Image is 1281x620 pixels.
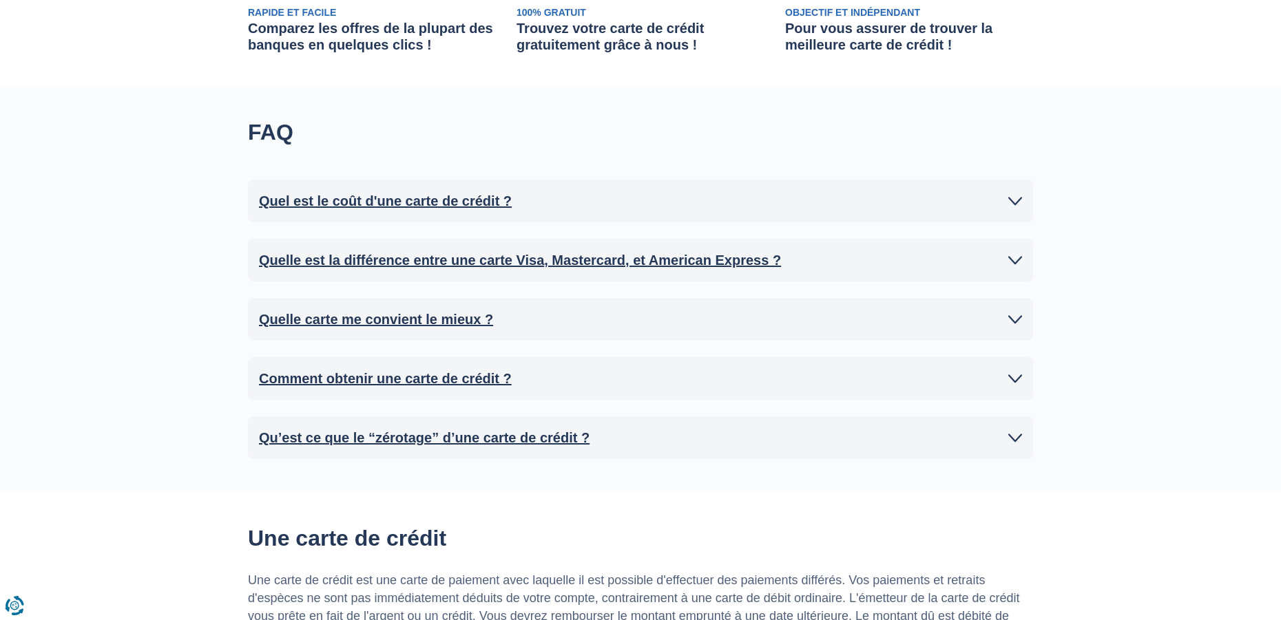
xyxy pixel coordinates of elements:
[248,7,336,18] span: Rapide et facile
[259,250,781,270] h2: Quelle est la différence entre une carte Visa, Mastercard, et American Express ?
[259,191,512,211] h2: Quel est le coût d'une carte de crédit ?
[259,309,1022,330] a: Quelle carte me convient le mieux ?
[785,7,920,18] span: Objectif et indépendant
[248,525,1033,551] h2: Une carte de crédit
[517,7,586,18] span: 100% gratuit
[259,427,1022,448] a: Qu’est ce que le “zérotage” d’une carte de crédit ?
[248,20,496,53] h3: Comparez les offres de la plupart des banques en quelques clics !
[259,427,590,448] h2: Qu’est ce que le “zérotage” d’une carte de crédit ?
[259,309,493,330] h2: Quelle carte me convient le mieux ?
[785,20,1033,53] h3: Pour vous assurer de trouver la meilleure carte de crédit !
[259,250,1022,270] a: Quelle est la différence entre une carte Visa, Mastercard, et American Express ?
[259,368,1022,389] a: Comment obtenir une carte de crédit ?
[259,368,512,389] h2: Comment obtenir une carte de crédit ?
[248,119,764,145] h2: FAQ
[259,191,1022,211] a: Quel est le coût d'une carte de crédit ?
[517,20,764,53] h3: Trouvez votre carte de crédit gratuitement grâce à nous !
